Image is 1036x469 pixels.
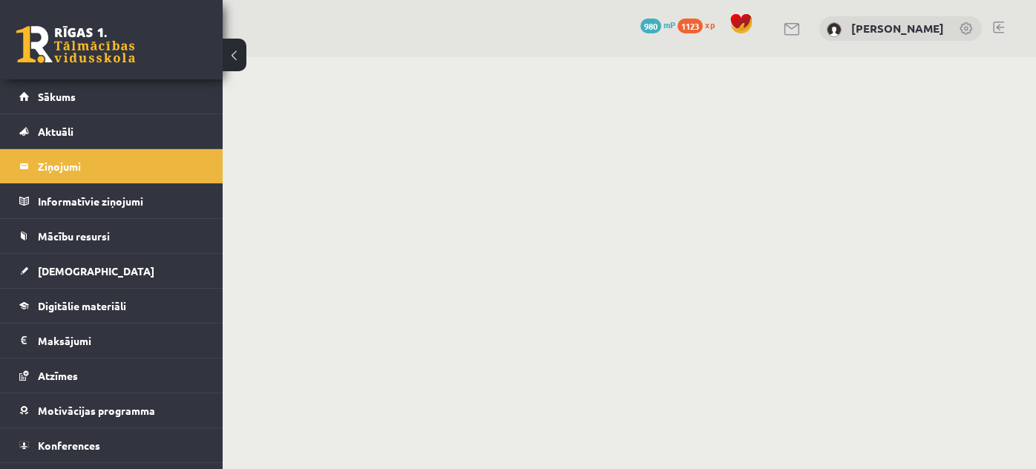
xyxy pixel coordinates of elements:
a: Digitālie materiāli [19,289,204,323]
span: xp [705,19,715,30]
span: mP [663,19,675,30]
a: 980 mP [640,19,675,30]
a: Ziņojumi [19,149,204,183]
a: Konferences [19,428,204,462]
span: Digitālie materiāli [38,299,126,312]
img: Gregors Pauliņš [827,22,842,37]
a: Sākums [19,79,204,114]
a: Informatīvie ziņojumi [19,184,204,218]
a: Mācību resursi [19,219,204,253]
span: Atzīmes [38,369,78,382]
a: 1123 xp [678,19,722,30]
span: Mācību resursi [38,229,110,243]
a: Motivācijas programma [19,393,204,427]
a: Atzīmes [19,358,204,393]
span: [DEMOGRAPHIC_DATA] [38,264,154,278]
span: 980 [640,19,661,33]
span: Aktuāli [38,125,73,138]
a: Rīgas 1. Tālmācības vidusskola [16,26,135,63]
span: Motivācijas programma [38,404,155,417]
a: Maksājumi [19,324,204,358]
a: Aktuāli [19,114,204,148]
span: 1123 [678,19,703,33]
a: [PERSON_NAME] [851,21,944,36]
span: Konferences [38,439,100,452]
a: [DEMOGRAPHIC_DATA] [19,254,204,288]
legend: Ziņojumi [38,149,204,183]
legend: Informatīvie ziņojumi [38,184,204,218]
span: Sākums [38,90,76,103]
legend: Maksājumi [38,324,204,358]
